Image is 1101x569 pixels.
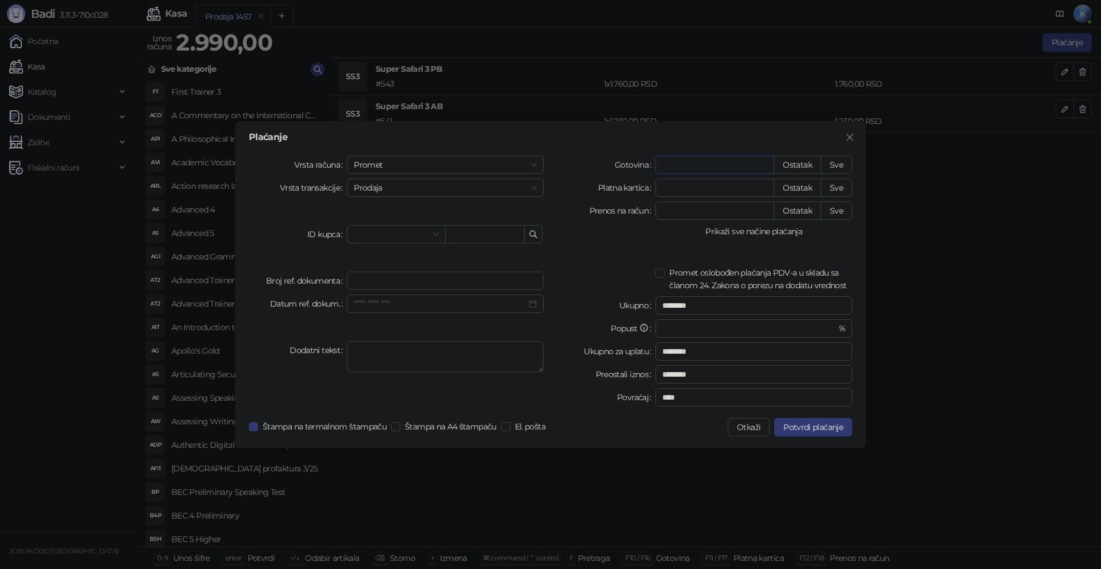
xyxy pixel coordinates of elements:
[307,225,347,243] label: ID kupca
[294,156,348,174] label: Vrsta računa
[249,133,852,142] div: Plaćanje
[615,156,655,174] label: Gotovina
[665,266,852,292] span: Promet oslobođen plaćanja PDV-a u skladu sa članom 24. Zakona o porezu na dodatu vrednost
[290,341,347,359] label: Dodatni tekst
[841,128,859,146] button: Close
[354,179,537,196] span: Prodaja
[841,133,859,142] span: Zatvori
[774,179,821,197] button: Ostatak
[347,272,544,290] input: Broj ref. dokumenta
[270,295,348,313] label: Datum ref. dokum.
[280,179,348,197] label: Vrsta transakcije
[619,296,656,315] label: Ukupno
[400,420,501,433] span: Štampa na A4 štampaču
[347,341,544,372] textarea: Dodatni tekst
[596,365,656,384] label: Preostali iznos
[821,202,852,220] button: Sve
[821,156,852,174] button: Sve
[584,342,655,361] label: Ukupno za uplatu
[774,202,821,220] button: Ostatak
[510,420,550,433] span: El. pošta
[821,179,852,197] button: Sve
[728,418,770,436] button: Otkaži
[655,224,852,238] button: Prikaži sve načine plaćanja
[783,422,843,432] span: Potvrdi plaćanje
[354,156,537,173] span: Promet
[845,133,854,142] span: close
[266,272,347,290] label: Broj ref. dokumenta
[598,179,655,197] label: Platna kartica
[258,420,391,433] span: Štampa na termalnom štampaču
[611,319,655,338] label: Popust
[354,297,526,310] input: Datum ref. dokum.
[617,388,655,407] label: Povraćaj
[589,202,656,220] label: Prenos na račun
[774,418,852,436] button: Potvrdi plaćanje
[774,156,821,174] button: Ostatak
